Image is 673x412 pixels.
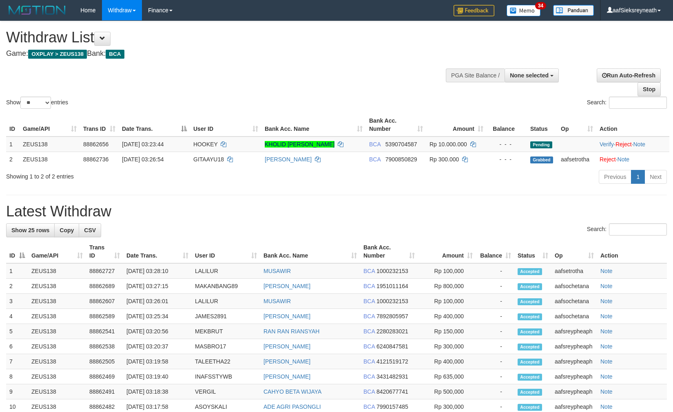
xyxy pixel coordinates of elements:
span: Copy 3431482931 to clipboard [376,373,408,380]
td: ZEUS138 [28,369,86,384]
td: · [596,152,669,167]
span: BCA [369,156,381,163]
a: Note [618,156,630,163]
img: MOTION_logo.png [6,4,68,16]
th: Balance [487,113,527,137]
td: ZEUS138 [28,324,86,339]
span: BCA [363,388,375,395]
th: Bank Acc. Name: activate to sort column ascending [260,240,360,263]
td: [DATE] 03:25:34 [123,309,192,324]
th: Game/API: activate to sort column ascending [28,240,86,263]
h4: Game: Bank: [6,50,441,58]
span: 34 [535,2,546,9]
td: - [476,263,514,279]
a: Stop [638,82,661,96]
span: Accepted [518,344,542,350]
th: Bank Acc. Number: activate to sort column ascending [360,240,418,263]
a: Previous [599,170,631,184]
td: - [476,339,514,354]
td: ZEUS138 [28,384,86,399]
td: 8 [6,369,28,384]
td: Rp 400,000 [418,354,476,369]
a: Verify [600,141,614,148]
span: Accepted [518,404,542,411]
th: ID [6,113,20,137]
td: 88862538 [86,339,123,354]
td: aafsochetana [551,294,597,309]
th: Status: activate to sort column ascending [514,240,551,263]
th: Date Trans.: activate to sort column ascending [123,240,192,263]
td: 4 [6,309,28,324]
td: - [476,354,514,369]
td: LALILUR [192,263,260,279]
label: Show entries [6,97,68,109]
span: Accepted [518,374,542,381]
span: Copy 1000232153 to clipboard [376,298,408,304]
span: Copy 5390704587 to clipboard [385,141,417,148]
td: aafsochetana [551,279,597,294]
a: Note [600,313,613,319]
a: 1 [631,170,645,184]
td: ZEUS138 [20,152,80,167]
td: 88862541 [86,324,123,339]
span: BCA [363,328,375,335]
td: - [476,294,514,309]
td: Rp 635,000 [418,369,476,384]
th: Trans ID: activate to sort column ascending [80,113,119,137]
a: [PERSON_NAME] [263,358,310,365]
a: [PERSON_NAME] [265,156,312,163]
select: Showentries [20,97,51,109]
th: Balance: activate to sort column ascending [476,240,514,263]
a: Note [600,328,613,335]
a: RAN RAN RIANSYAH [263,328,319,335]
a: Note [600,403,613,410]
td: aafsreypheaph [551,369,597,384]
th: Date Trans.: activate to sort column descending [119,113,190,137]
td: 3 [6,294,28,309]
td: [DATE] 03:20:56 [123,324,192,339]
td: 9 [6,384,28,399]
span: None selected [510,72,549,79]
td: 88862607 [86,294,123,309]
th: Action [596,113,669,137]
td: ZEUS138 [28,309,86,324]
td: Rp 500,000 [418,384,476,399]
span: Show 25 rows [11,227,49,234]
th: Trans ID: activate to sort column ascending [86,240,123,263]
td: 88862589 [86,309,123,324]
span: Accepted [518,298,542,305]
td: [DATE] 03:19:58 [123,354,192,369]
input: Search: [609,97,667,109]
a: [PERSON_NAME] [263,313,310,319]
span: BCA [369,141,381,148]
a: ADE AGRI PASONGLI [263,403,321,410]
td: 88862469 [86,369,123,384]
span: Copy 6240847581 to clipboard [376,343,408,350]
span: GITAAYU18 [193,156,224,163]
div: PGA Site Balance / [446,68,505,82]
td: Rp 800,000 [418,279,476,294]
th: Op: activate to sort column ascending [551,240,597,263]
td: JAMES2891 [192,309,260,324]
span: 88862736 [83,156,108,163]
span: BCA [363,343,375,350]
td: aafsreypheaph [551,384,597,399]
td: ZEUS138 [20,137,80,152]
th: Bank Acc. Name: activate to sort column ascending [261,113,366,137]
a: Note [600,283,613,289]
td: 88862491 [86,384,123,399]
div: - - - [490,140,524,148]
td: ZEUS138 [28,294,86,309]
td: TALEETHA22 [192,354,260,369]
span: Copy 1951011164 to clipboard [376,283,408,289]
span: CSV [84,227,96,234]
img: Feedback.jpg [454,5,494,16]
td: MASBRO17 [192,339,260,354]
a: KHOLID [PERSON_NAME] [265,141,334,148]
td: 88862727 [86,263,123,279]
span: Accepted [518,389,542,396]
span: BCA [106,50,124,59]
td: 5 [6,324,28,339]
td: [DATE] 03:27:15 [123,279,192,294]
span: BCA [363,313,375,319]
